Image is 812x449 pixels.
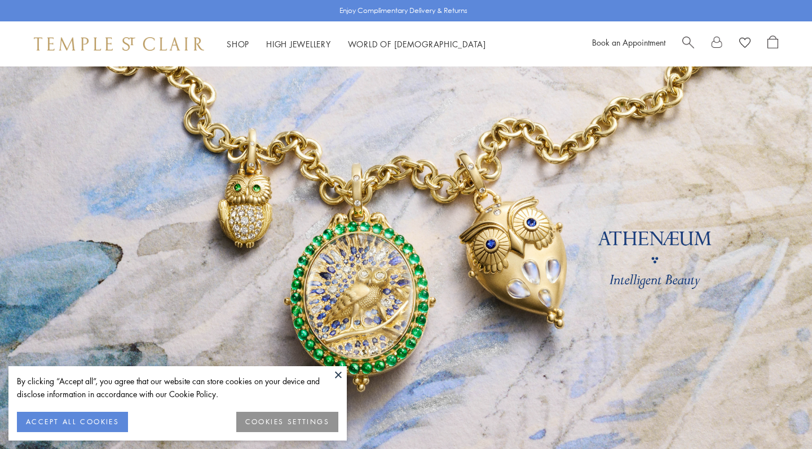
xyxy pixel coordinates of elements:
a: High JewelleryHigh Jewellery [266,38,331,50]
button: COOKIES SETTINGS [236,412,338,432]
a: View Wishlist [739,35,751,52]
a: Open Shopping Bag [767,35,778,52]
a: Book an Appointment [592,37,665,48]
nav: Main navigation [227,37,486,51]
a: World of [DEMOGRAPHIC_DATA]World of [DEMOGRAPHIC_DATA] [348,38,486,50]
button: ACCEPT ALL COOKIES [17,412,128,432]
p: Enjoy Complimentary Delivery & Returns [339,5,467,16]
div: By clicking “Accept all”, you agree that our website can store cookies on your device and disclos... [17,375,338,401]
img: Temple St. Clair [34,37,204,51]
a: ShopShop [227,38,249,50]
iframe: Gorgias live chat messenger [756,396,801,438]
a: Search [682,35,694,52]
